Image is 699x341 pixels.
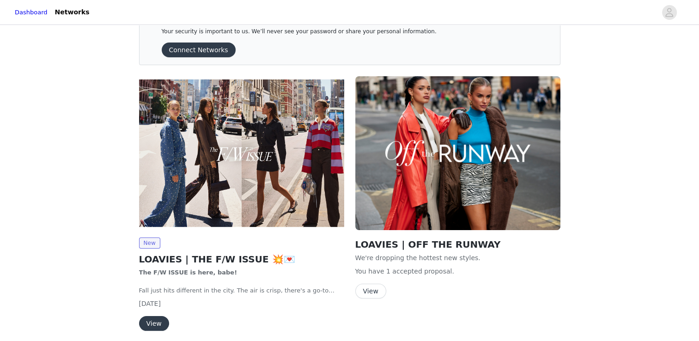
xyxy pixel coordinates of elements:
a: View [139,320,169,327]
a: Networks [49,2,95,23]
h2: LOAVIES | THE F/W ISSUE 💥💌 [139,252,344,266]
p: Fall just hits different in the city. The air is crisp, there's a go-to coffee in hand, and the f... [139,286,344,295]
button: View [355,284,386,298]
p: We're dropping the hottest new styles. [355,253,560,263]
p: Your security is important to us. We’ll never see your password or share your personal information. [162,28,515,35]
a: Dashboard [15,8,48,17]
img: LOAVIES [139,76,344,230]
button: Connect Networks [162,43,236,57]
div: avatar [665,5,674,20]
button: View [139,316,169,331]
strong: The F/W ISSUE is here, babe! [139,269,237,276]
p: You have 1 accepted proposal . [355,267,560,276]
span: New [139,237,160,249]
img: LOAVIES [355,76,560,230]
span: [DATE] [139,300,161,307]
h2: LOAVIES | OFF THE RUNWAY [355,237,560,251]
a: View [355,288,386,295]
